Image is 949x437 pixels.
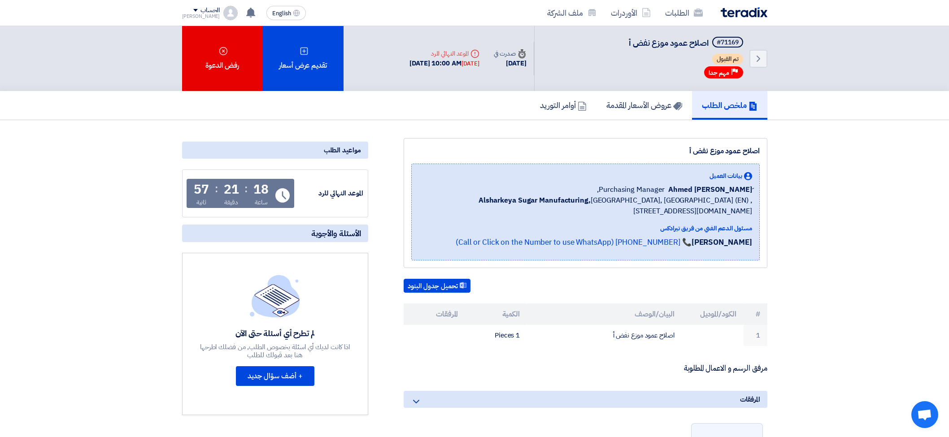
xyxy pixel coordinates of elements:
a: 📞 [PHONE_NUMBER] (Call or Click on the Number to use WhatsApp) [456,237,692,248]
td: 1 [744,325,767,346]
th: الكود/الموديل [682,303,744,325]
span: مهم جدا [709,69,729,77]
div: اصلاح عمود موزع نفض أ [411,146,760,156]
button: + أضف سؤال جديد [236,366,314,386]
th: الكمية [465,303,527,325]
span: الأسئلة والأجوبة [311,228,361,238]
div: [PERSON_NAME] [182,14,220,19]
div: دقيقة [224,198,238,207]
a: أوامر التوريد [530,91,596,120]
span: [GEOGRAPHIC_DATA], [GEOGRAPHIC_DATA] (EN) ,[STREET_ADDRESS][DOMAIN_NAME] [419,195,752,216]
span: Purchasing Manager, [597,184,665,195]
h5: ملخص الطلب [702,100,757,110]
p: مرفق الرسم و الاعمال المطلوبة [404,364,767,373]
div: [DATE] [461,59,479,68]
div: الموعد النهائي للرد [296,188,363,199]
span: اصلاح عمود موزع نفض أ [629,37,709,49]
span: بيانات العميل [710,171,742,181]
div: #71169 [717,39,739,46]
div: : [244,181,248,197]
img: profile_test.png [223,6,238,20]
a: دردشة مفتوحة [911,401,938,428]
div: صدرت في [494,49,526,58]
div: : [215,181,218,197]
div: تقديم عرض أسعار [263,26,344,91]
th: البيان/الوصف [527,303,682,325]
img: Teradix logo [721,7,767,17]
h5: أوامر التوريد [540,100,587,110]
span: تم القبول [712,54,743,65]
b: Alsharkeya Sugar Manufacturing, [479,195,591,206]
td: اصلاح عمود موزع نفض أ [527,325,682,346]
div: الموعد النهائي للرد [409,49,479,58]
a: ملخص الطلب [692,91,767,120]
span: English [272,10,291,17]
span: المرفقات [740,394,760,404]
h5: اصلاح عمود موزع نفض أ [629,37,745,49]
div: الحساب [200,7,220,14]
img: empty_state_list.svg [250,275,300,317]
div: 18 [253,183,269,196]
a: ملف الشركة [540,2,604,23]
button: English [266,6,306,20]
div: مواعيد الطلب [182,142,368,159]
div: لم تطرح أي أسئلة حتى الآن [199,328,351,338]
div: اذا كانت لديك أي اسئلة بخصوص الطلب, من فضلك اطرحها هنا بعد قبولك للطلب [199,343,351,359]
div: [DATE] [494,58,526,69]
div: ساعة [255,198,268,207]
th: المرفقات [404,303,466,325]
button: تحميل جدول البنود [404,279,470,293]
div: 57 [194,183,209,196]
div: 21 [224,183,239,196]
td: 1 Pieces [465,325,527,346]
a: الطلبات [658,2,710,23]
a: الأوردرات [604,2,658,23]
h5: عروض الأسعار المقدمة [606,100,682,110]
th: # [744,303,767,325]
div: رفض الدعوة [182,26,263,91]
a: عروض الأسعار المقدمة [596,91,692,120]
strong: [PERSON_NAME] [692,237,752,248]
div: ثانية [196,198,207,207]
div: مسئول الدعم الفني من فريق تيرادكس [419,224,752,233]
span: ِAhmed [PERSON_NAME] [668,184,752,195]
div: [DATE] 10:00 AM [409,58,479,69]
